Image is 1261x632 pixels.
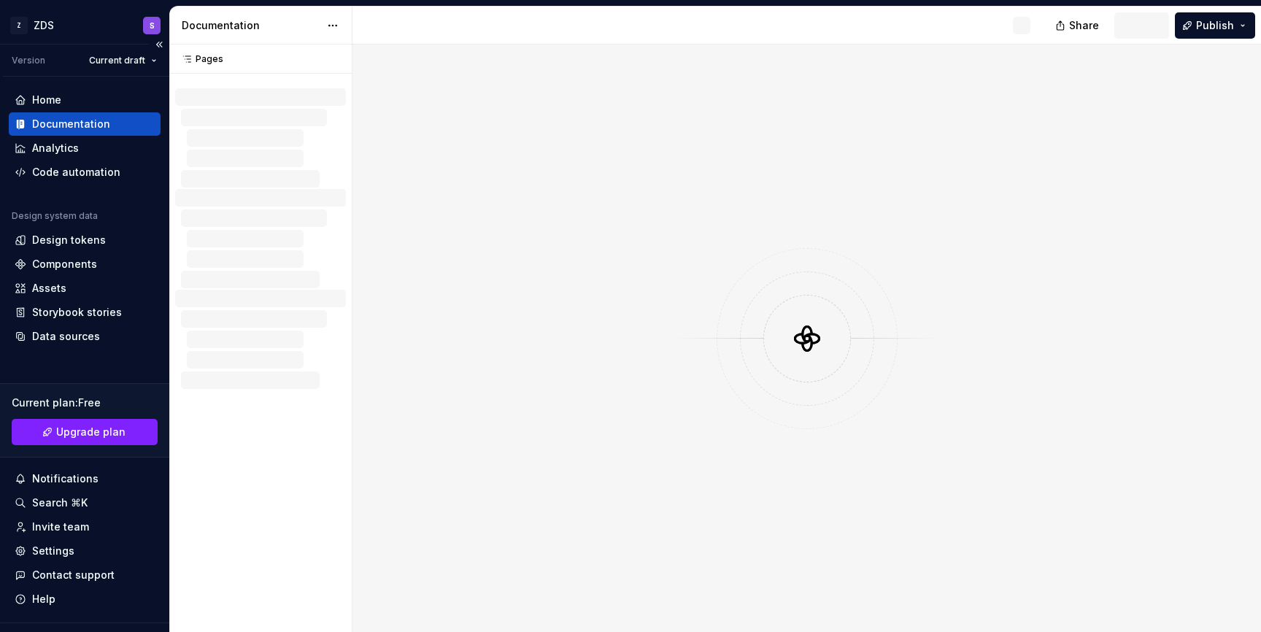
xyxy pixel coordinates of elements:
a: Code automation [9,161,161,184]
a: Design tokens [9,228,161,252]
button: ZZDSS [3,9,166,41]
div: Home [32,93,61,107]
div: Documentation [32,117,110,131]
a: Settings [9,539,161,563]
span: Share [1069,18,1099,33]
div: Pages [175,53,223,65]
div: Current plan : Free [12,396,158,410]
div: ZDS [34,18,54,33]
button: Current draft [82,50,163,71]
button: Upgrade plan [12,419,158,445]
div: Components [32,257,97,271]
span: Current draft [89,55,145,66]
button: Publish [1175,12,1255,39]
div: Settings [32,544,74,558]
button: Help [9,587,161,611]
button: Contact support [9,563,161,587]
div: Data sources [32,329,100,344]
a: Documentation [9,112,161,136]
div: Notifications [32,471,99,486]
a: Data sources [9,325,161,348]
button: Collapse sidebar [149,34,169,55]
div: Design system data [12,210,98,222]
div: Contact support [32,568,115,582]
div: Z [10,17,28,34]
span: Upgrade plan [56,425,126,439]
div: Documentation [182,18,320,33]
span: Publish [1196,18,1234,33]
div: Storybook stories [32,305,122,320]
div: Invite team [32,520,89,534]
div: S [150,20,155,31]
div: Analytics [32,141,79,155]
div: Version [12,55,45,66]
div: Help [32,592,55,606]
button: Search ⌘K [9,491,161,515]
div: Code automation [32,165,120,180]
a: Home [9,88,161,112]
button: Notifications [9,467,161,490]
a: Analytics [9,136,161,160]
a: Invite team [9,515,161,539]
button: Share [1048,12,1108,39]
a: Storybook stories [9,301,161,324]
div: Design tokens [32,233,106,247]
div: Assets [32,281,66,296]
div: Search ⌘K [32,496,88,510]
a: Components [9,253,161,276]
a: Assets [9,277,161,300]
